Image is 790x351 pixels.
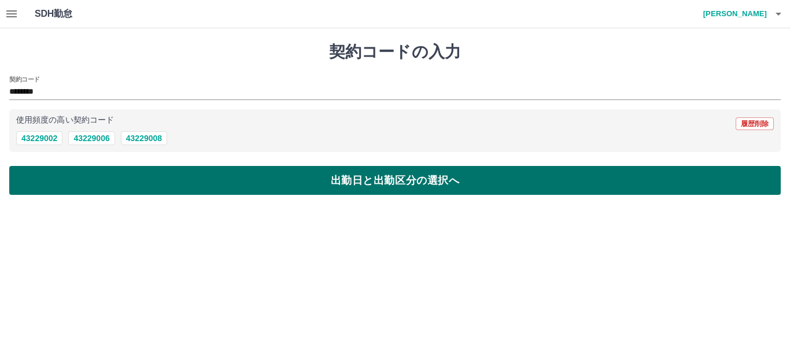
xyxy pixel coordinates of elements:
button: 43229006 [68,131,115,145]
h1: 契約コードの入力 [9,42,781,62]
h2: 契約コード [9,75,40,84]
button: 出勤日と出勤区分の選択へ [9,166,781,195]
button: 43229008 [121,131,167,145]
button: 43229002 [16,131,62,145]
p: 使用頻度の高い契約コード [16,116,114,124]
button: 履歴削除 [736,117,774,130]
